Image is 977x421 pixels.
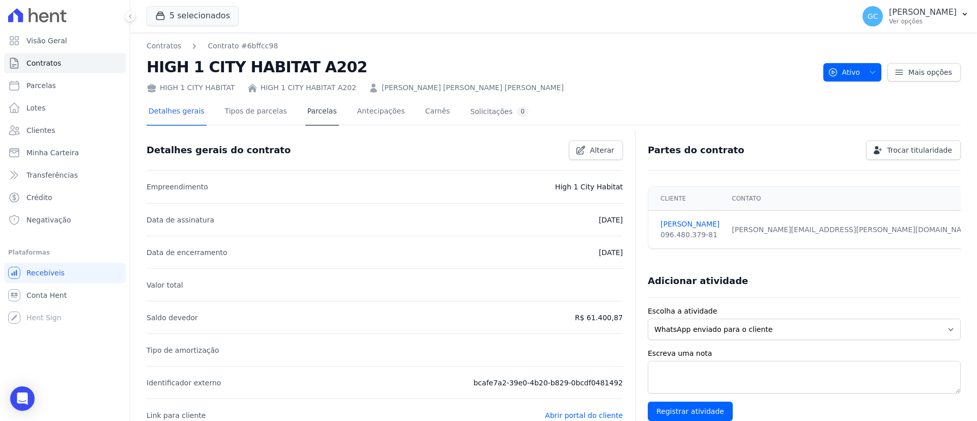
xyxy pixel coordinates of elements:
[470,107,529,117] div: Solicitações
[648,306,961,317] label: Escolha a atividade
[4,98,126,118] a: Lotes
[648,402,733,421] input: Registrar atividade
[4,143,126,163] a: Minha Carteira
[147,144,291,156] h3: Detalhes gerais do contrato
[26,58,61,68] span: Contratos
[887,145,952,155] span: Trocar titularidade
[590,145,614,155] span: Alterar
[147,377,221,389] p: Identificador externo
[648,275,748,287] h3: Adicionar atividade
[147,55,815,78] h2: HIGH 1 CITY HABITAT A202
[26,80,56,91] span: Parcelas
[473,377,623,389] p: bcafe7a2-39e0-4b20-b829-0bcdf0481492
[575,312,623,324] p: R$ 61.400,87
[4,53,126,73] a: Contratos
[8,246,122,259] div: Plataformas
[555,181,623,193] p: High 1 City Habitat
[147,344,219,356] p: Tipo de amortização
[569,141,623,160] a: Alterar
[4,31,126,51] a: Visão Geral
[208,41,278,51] a: Contrato #6bffcc98
[828,63,860,81] span: Ativo
[355,99,407,126] a: Antecipações
[10,386,35,411] div: Open Intercom Messenger
[866,141,961,160] a: Trocar titularidade
[147,82,235,93] div: HIGH 1 CITY HABITAT
[545,411,623,419] a: Abrir portal do cliente
[147,214,214,226] p: Data de assinatura
[4,285,126,305] a: Conta Hent
[889,17,957,25] p: Ver opções
[26,103,46,113] span: Lotes
[223,99,289,126] a: Tipos de parcelas
[516,107,529,117] div: 0
[261,82,356,93] a: HIGH 1 CITY HABITAT A202
[147,181,208,193] p: Empreendimento
[147,41,181,51] a: Contratos
[147,6,239,25] button: 5 selecionados
[147,41,815,51] nav: Breadcrumb
[147,99,207,126] a: Detalhes gerais
[147,41,278,51] nav: Breadcrumb
[305,99,339,126] a: Parcelas
[468,99,531,126] a: Solicitações0
[887,63,961,81] a: Mais opções
[423,99,452,126] a: Carnês
[26,148,79,158] span: Minha Carteira
[660,230,720,240] div: 096.480.379-81
[648,187,726,211] th: Cliente
[4,210,126,230] a: Negativação
[147,246,227,259] p: Data de encerramento
[4,263,126,283] a: Recebíveis
[26,192,52,203] span: Crédito
[823,63,882,81] button: Ativo
[382,82,564,93] a: [PERSON_NAME] [PERSON_NAME] [PERSON_NAME]
[889,7,957,17] p: [PERSON_NAME]
[26,215,71,225] span: Negativação
[4,187,126,208] a: Crédito
[147,312,198,324] p: Saldo devedor
[26,268,65,278] span: Recebíveis
[868,13,878,20] span: GC
[147,279,183,291] p: Valor total
[4,120,126,141] a: Clientes
[26,290,67,300] span: Conta Hent
[908,67,952,77] span: Mais opções
[4,165,126,185] a: Transferências
[599,214,623,226] p: [DATE]
[26,36,67,46] span: Visão Geral
[599,246,623,259] p: [DATE]
[660,219,720,230] a: [PERSON_NAME]
[26,170,78,180] span: Transferências
[26,125,55,135] span: Clientes
[648,348,961,359] label: Escreva uma nota
[854,2,977,31] button: GC [PERSON_NAME] Ver opções
[648,144,744,156] h3: Partes do contrato
[4,75,126,96] a: Parcelas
